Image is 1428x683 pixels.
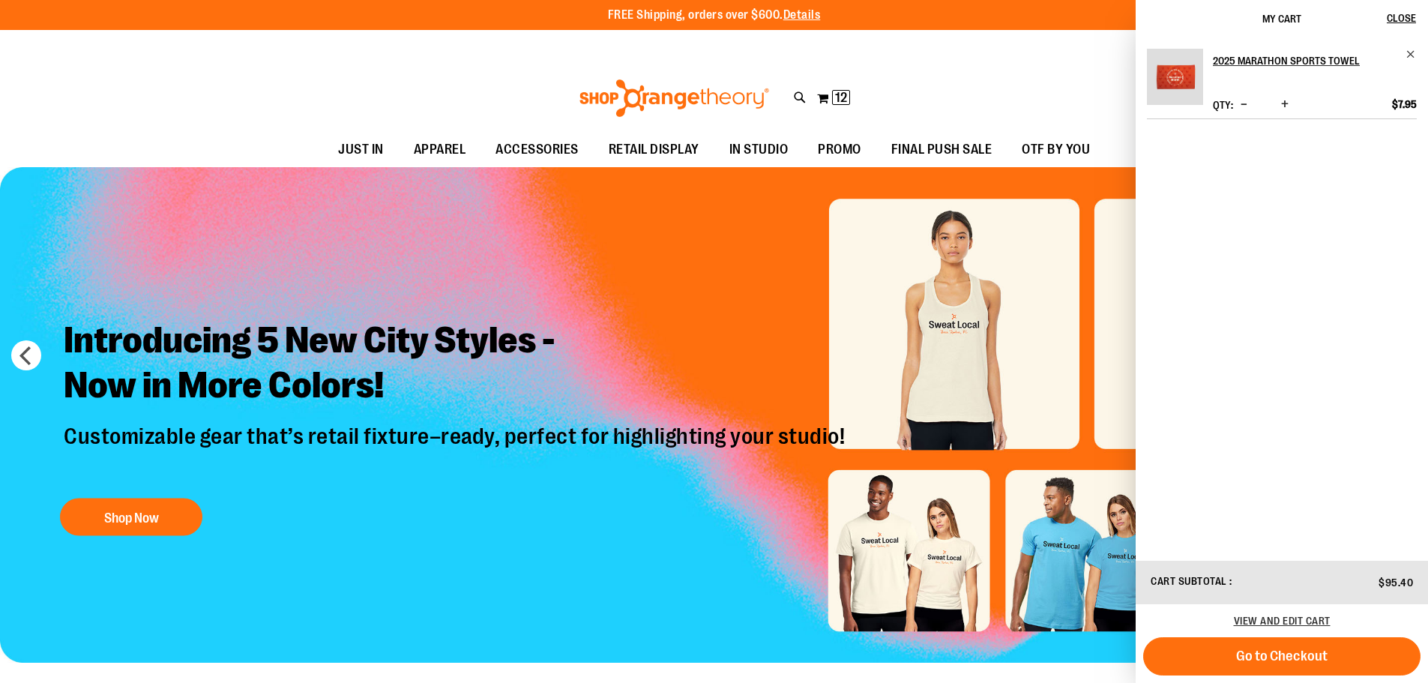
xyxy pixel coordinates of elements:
a: JUST IN [323,133,399,167]
span: IN STUDIO [729,133,789,166]
span: Cart Subtotal [1151,575,1227,587]
a: OTF BY YOU [1007,133,1105,167]
button: Increase product quantity [1277,97,1292,112]
p: FREE Shipping, orders over $600. [608,7,821,24]
a: APPAREL [399,133,481,167]
span: Close [1387,12,1416,24]
span: OTF BY YOU [1022,133,1090,166]
h2: Introducing 5 New City Styles - Now in More Colors! [52,306,860,422]
span: RETAIL DISPLAY [609,133,699,166]
img: Shop Orangetheory [577,79,771,117]
h2: 2025 Marathon Sports Towel [1213,49,1397,73]
a: IN STUDIO [714,133,804,167]
label: Qty [1213,99,1233,111]
a: Details [783,8,821,22]
a: Introducing 5 New City Styles -Now in More Colors! Customizable gear that’s retail fixture–ready,... [52,306,860,543]
a: PROMO [803,133,876,167]
a: Remove item [1406,49,1417,60]
button: prev [11,340,41,370]
a: View and edit cart [1234,615,1331,627]
a: 2025 Marathon Sports Towel [1213,49,1417,73]
button: Decrease product quantity [1237,97,1251,112]
p: Customizable gear that’s retail fixture–ready, perfect for highlighting your studio! [52,422,860,483]
a: 2025 Marathon Sports Towel [1147,49,1203,115]
button: Go to Checkout [1143,637,1421,676]
li: Product [1147,49,1417,119]
span: APPAREL [414,133,466,166]
span: PROMO [818,133,861,166]
span: JUST IN [338,133,384,166]
span: $95.40 [1379,577,1413,589]
a: FINAL PUSH SALE [876,133,1007,167]
span: My Cart [1262,13,1301,25]
span: FINAL PUSH SALE [891,133,992,166]
a: RETAIL DISPLAY [594,133,714,167]
span: Go to Checkout [1236,648,1328,664]
button: Shop Now [60,498,202,535]
span: $7.95 [1392,97,1417,111]
img: 2025 Marathon Sports Towel [1147,49,1203,105]
span: 12 [835,90,847,105]
span: ACCESSORIES [495,133,579,166]
a: ACCESSORIES [480,133,594,167]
